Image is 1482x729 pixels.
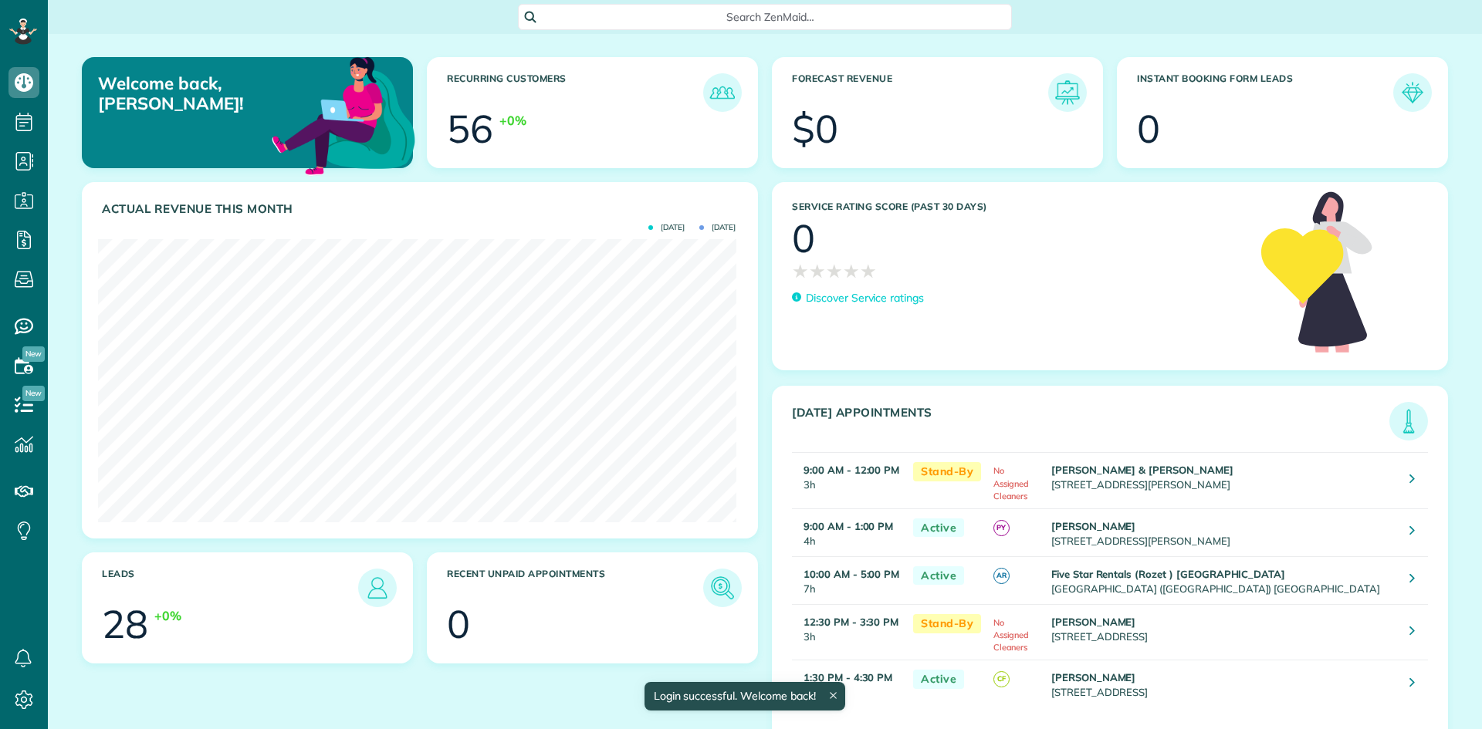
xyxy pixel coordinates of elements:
[792,110,838,148] div: $0
[792,556,905,604] td: 7h
[1051,464,1233,476] strong: [PERSON_NAME] & [PERSON_NAME]
[792,660,905,708] td: 3h
[707,572,738,603] img: icon_unpaid_appointments-47b8ce3997adf2238b356f14209ab4cced10bd1f174958f3ca8f1d0dd7fffeee.png
[22,386,45,401] span: New
[792,73,1048,112] h3: Forecast Revenue
[843,258,860,285] span: ★
[648,224,685,231] span: [DATE]
[1051,616,1136,628] strong: [PERSON_NAME]
[1052,77,1083,108] img: icon_forecast_revenue-8c13a41c7ed35a8dcfafea3cbb826a0462acb37728057bba2d056411b612bbbe.png
[809,258,826,285] span: ★
[1393,406,1424,437] img: icon_todays_appointments-901f7ab196bb0bea1936b74009e4eb5ffbc2d2711fa7634e0d609ed5ef32b18b.png
[804,464,899,476] strong: 9:00 AM - 12:00 PM
[913,566,964,586] span: Active
[804,568,899,580] strong: 10:00 AM - 5:00 PM
[98,73,307,114] p: Welcome back, [PERSON_NAME]!
[447,73,703,112] h3: Recurring Customers
[826,258,843,285] span: ★
[860,258,877,285] span: ★
[102,605,148,643] div: 28
[792,290,924,306] a: Discover Service ratings
[499,112,526,130] div: +0%
[447,110,493,148] div: 56
[1047,556,1399,604] td: [GEOGRAPHIC_DATA] ([GEOGRAPHIC_DATA]) [GEOGRAPHIC_DATA]
[804,671,892,683] strong: 1:30 PM - 4:30 PM
[1047,660,1399,708] td: [STREET_ADDRESS]
[1137,110,1160,148] div: 0
[993,520,1010,536] span: PY
[792,406,1389,440] h3: [DATE] Appointments
[447,569,703,607] h3: Recent unpaid appointments
[1047,605,1399,660] td: [STREET_ADDRESS]
[447,605,470,643] div: 0
[22,346,45,362] span: New
[913,670,964,689] span: Active
[1051,568,1285,580] strong: Five Star Rentals (Rozet ) [GEOGRAPHIC_DATA]
[993,617,1030,653] span: No Assigned Cleaners
[993,568,1010,584] span: AR
[792,605,905,660] td: 3h
[1047,508,1399,556] td: [STREET_ADDRESS][PERSON_NAME]
[804,520,893,532] strong: 9:00 AM - 1:00 PM
[1051,671,1136,683] strong: [PERSON_NAME]
[644,682,844,710] div: Login successful. Welcome back!
[792,219,815,258] div: 0
[993,671,1010,687] span: CF
[804,616,898,628] strong: 12:30 PM - 3:30 PM
[269,39,418,189] img: dashboard_welcome-42a62b7d889689a78055ac9021e634bf52bae3f8056760290aed330b23ab8690.png
[699,224,736,231] span: [DATE]
[1047,453,1399,508] td: [STREET_ADDRESS][PERSON_NAME]
[792,453,905,508] td: 3h
[362,572,393,603] img: icon_leads-1bed01f49abd5b7fead27621c3d59655bb73ed531f8eeb49469d10e621d6b896.png
[993,465,1030,501] span: No Assigned Cleaners
[707,77,738,108] img: icon_recurring_customers-cf858462ba22bcd05b5a5880d41d6543d210077de5bb9ebc9590e49fd87d84ed.png
[102,202,742,216] h3: Actual Revenue this month
[913,462,981,481] span: Stand-By
[913,614,981,633] span: Stand-By
[154,607,181,625] div: +0%
[913,518,964,538] span: Active
[792,201,1246,212] h3: Service Rating score (past 30 days)
[1051,520,1136,532] strong: [PERSON_NAME]
[1397,77,1428,108] img: icon_form_leads-04211a6a04a5b2264e4ee56bc0799ec3eb69b7e499cbb523a139df1d13a81ae0.png
[1137,73,1393,112] h3: Instant Booking Form Leads
[792,508,905,556] td: 4h
[806,290,924,306] p: Discover Service ratings
[102,569,358,607] h3: Leads
[792,258,809,285] span: ★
